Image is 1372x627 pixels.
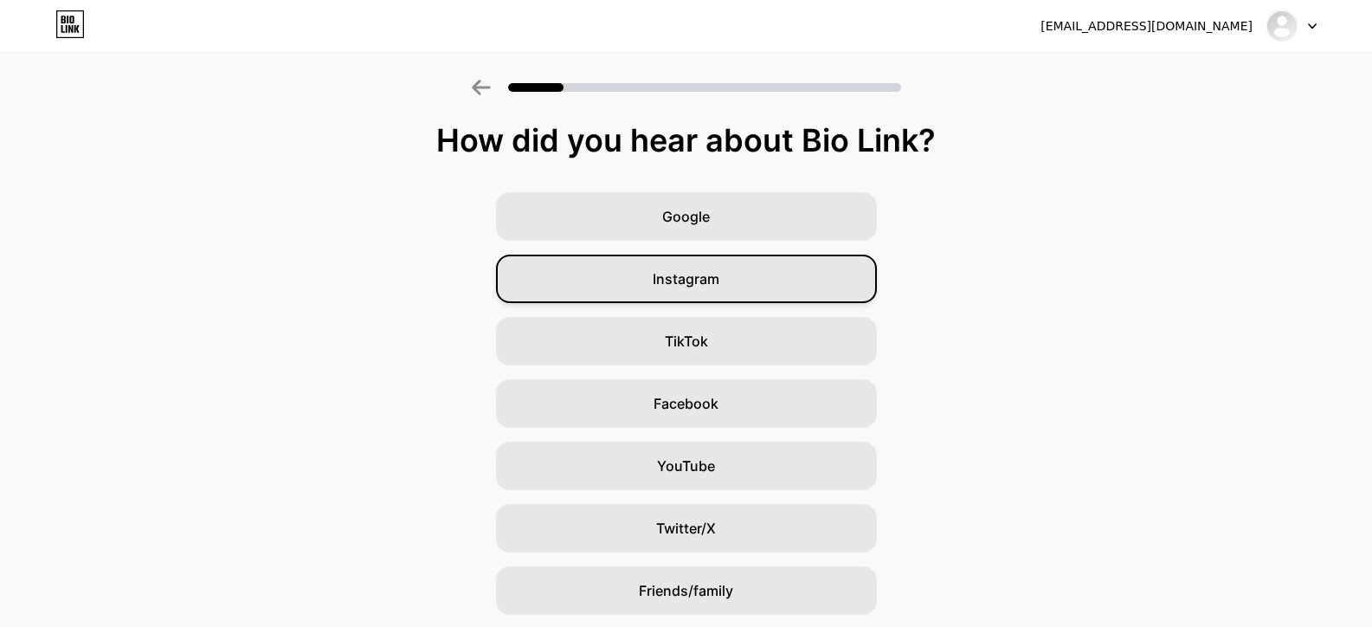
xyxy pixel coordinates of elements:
span: Twitter/X [656,518,716,539]
span: YouTube [657,456,715,476]
div: [EMAIL_ADDRESS][DOMAIN_NAME] [1040,17,1253,36]
div: How did you hear about Bio Link? [9,123,1363,158]
span: Friends/family [639,580,733,601]
span: Google [662,206,710,227]
span: TikTok [665,331,708,352]
span: Instagram [653,268,719,289]
img: BDU Karyera [1266,10,1298,42]
span: Facebook [654,393,718,414]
